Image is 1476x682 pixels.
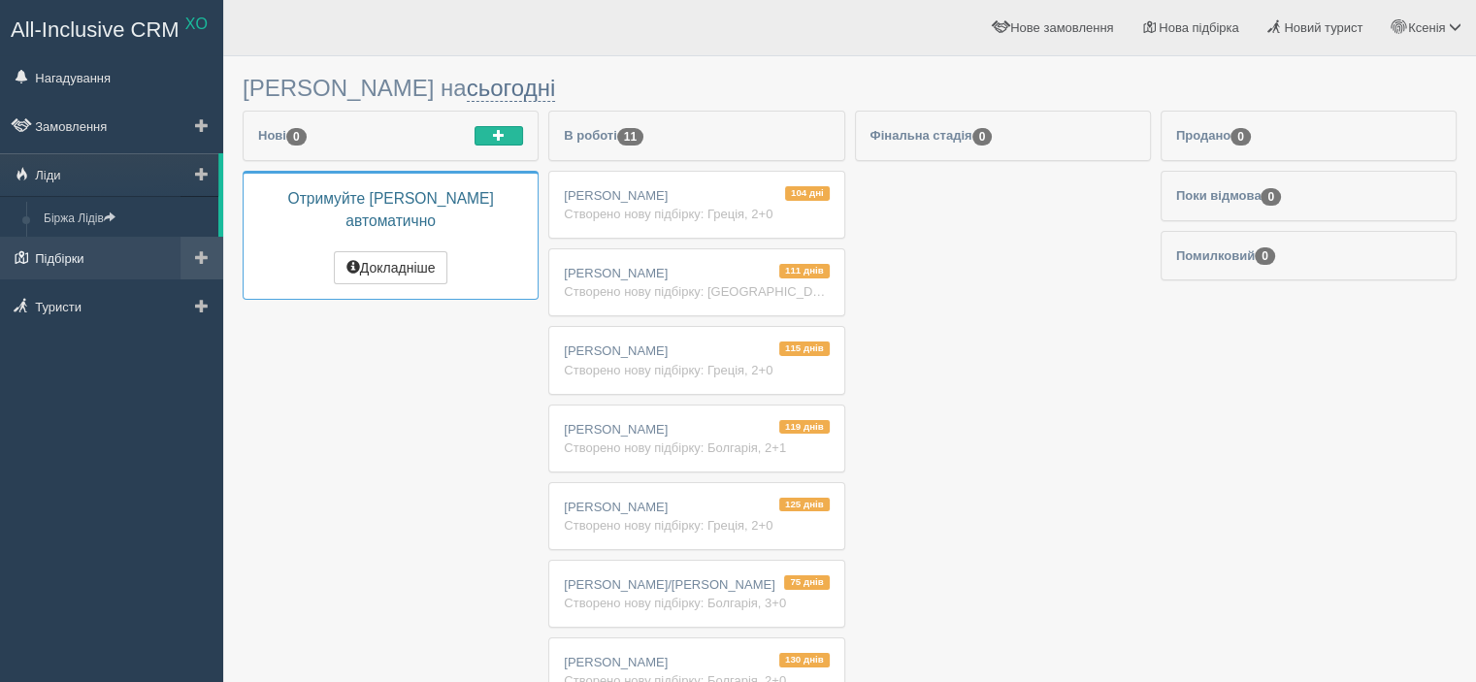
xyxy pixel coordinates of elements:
span: 119 днів [779,420,829,435]
span: 0 [286,128,307,146]
span: Помилковий [1176,248,1275,263]
span: All-Inclusive CRM [11,17,180,42]
a: Біржа Лідів [35,202,218,237]
span: [PERSON_NAME] [564,188,668,203]
span: Нові [258,128,307,143]
span: [PERSON_NAME] [564,343,668,358]
div: Створено нову підбірку: Болгарія, 3+0 [564,594,829,612]
a: сьогодні [467,75,556,102]
span: В роботі [564,128,643,143]
div: Створено нову підбірку: Болгарія, 2+1 [564,438,829,457]
span: 11 [617,128,643,146]
span: Продано [1176,128,1251,143]
span: [PERSON_NAME] [564,655,668,669]
span: Фінальна стадія [870,128,993,143]
span: Ксенія [1408,20,1445,35]
div: Створено нову підбірку: Греція, 2+0 [564,516,829,535]
span: 115 днів [779,341,829,356]
span: [PERSON_NAME] [564,500,668,514]
span: 0 [1255,247,1275,265]
span: Поки відмова [1176,188,1281,203]
button: Докладніше [334,251,448,284]
span: 130 днів [779,653,829,667]
span: Отримуйте [PERSON_NAME] автоматично [287,190,493,229]
div: Створено нову підбірку: Греція, 2+0 [564,361,829,379]
span: Новий турист [1284,20,1362,35]
span: 104 дні [785,186,829,201]
div: Створено нову підбірку: [GEOGRAPHIC_DATA], 4+0 [564,282,829,301]
a: All-Inclusive CRM XO [1,1,222,54]
div: Створено нову підбірку: Греція, 2+0 [564,205,829,223]
span: 0 [1261,188,1281,206]
span: [PERSON_NAME] [564,266,668,280]
span: 0 [972,128,993,146]
h3: [PERSON_NAME] на [243,76,1457,101]
span: Нова підбірка [1159,20,1239,35]
span: [PERSON_NAME]/[PERSON_NAME] [564,577,774,592]
span: 0 [1230,128,1251,146]
sup: XO [185,16,208,32]
span: [PERSON_NAME] [564,422,668,437]
span: 111 днів [779,264,829,278]
span: Нове замовлення [1010,20,1113,35]
span: 75 днів [784,575,829,590]
span: 125 днів [779,498,829,512]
